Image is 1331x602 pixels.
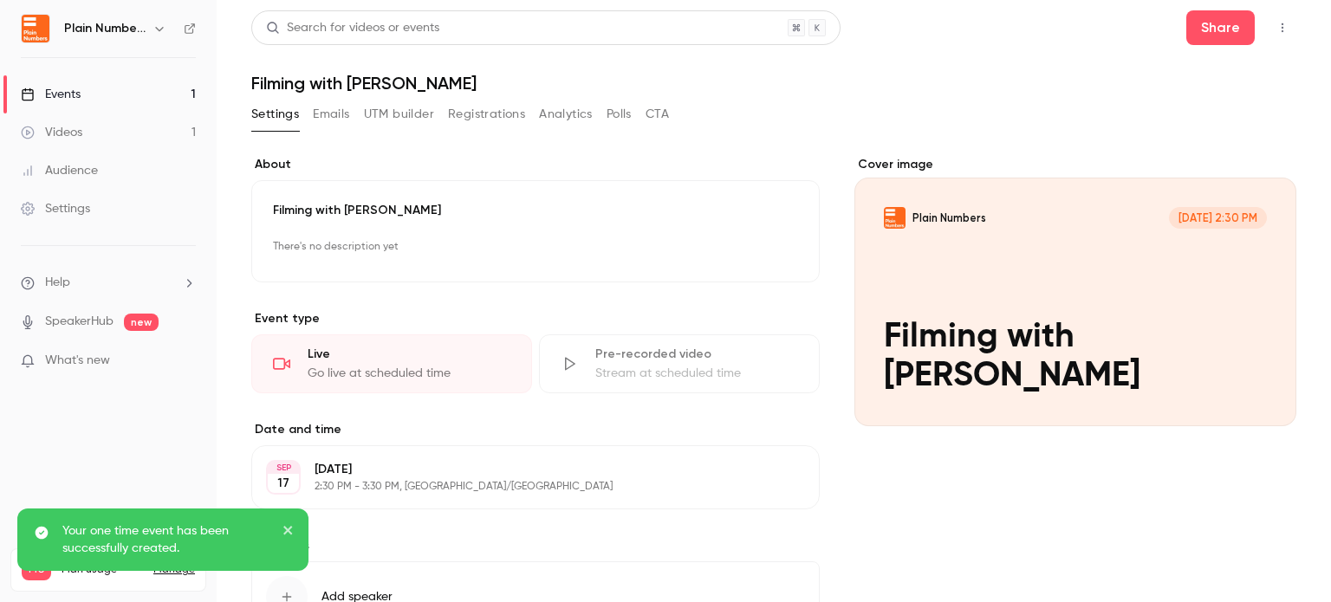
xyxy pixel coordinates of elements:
p: Event type [251,310,820,327]
span: What's new [45,352,110,370]
label: Date and time [251,421,820,438]
div: Videos [21,124,82,141]
p: 17 [277,475,289,492]
div: LiveGo live at scheduled time [251,334,532,393]
p: Filming with [PERSON_NAME] [273,202,798,219]
a: SpeakerHub [45,313,114,331]
div: Pre-recorded videoStream at scheduled time [539,334,820,393]
section: Cover image [854,156,1296,426]
div: Audience [21,162,98,179]
div: Live [308,346,510,363]
label: Cover image [854,156,1296,173]
div: Go live at scheduled time [308,365,510,382]
p: Your one time event has been successfully created. [62,522,270,557]
img: Plain Numbers [22,15,49,42]
button: Registrations [448,100,525,128]
button: Share [1186,10,1255,45]
label: About [251,156,820,173]
h6: Plain Numbers [64,20,146,37]
button: Polls [607,100,632,128]
h1: Filming with [PERSON_NAME] [251,73,1296,94]
button: close [282,522,295,543]
button: Emails [313,100,349,128]
button: Analytics [539,100,593,128]
p: 2:30 PM - 3:30 PM, [GEOGRAPHIC_DATA]/[GEOGRAPHIC_DATA] [315,480,728,494]
div: Events [21,86,81,103]
button: UTM builder [364,100,434,128]
div: Settings [21,200,90,217]
li: help-dropdown-opener [21,274,196,292]
p: There's no description yet [273,233,798,261]
span: new [124,314,159,331]
span: Help [45,274,70,292]
div: Search for videos or events [266,19,439,37]
label: Speakers [251,537,820,554]
div: Pre-recorded video [595,346,798,363]
button: Settings [251,100,299,128]
button: CTA [646,100,669,128]
div: SEP [268,462,299,474]
div: Stream at scheduled time [595,365,798,382]
p: [DATE] [315,461,728,478]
